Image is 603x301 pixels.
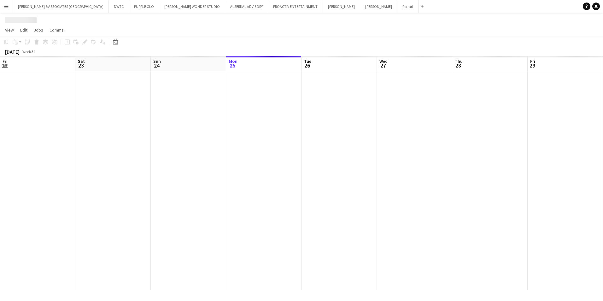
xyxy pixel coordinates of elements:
button: Ferrari [397,0,419,13]
button: PROACTIV ENTERTAINMENT [268,0,323,13]
span: 23 [77,62,85,69]
button: DWTC [109,0,129,13]
span: Fri [530,58,535,64]
button: [PERSON_NAME] WONDER STUDIO [159,0,225,13]
span: Sat [78,58,85,64]
span: Jobs [34,27,43,33]
span: 22 [2,62,8,69]
span: 28 [454,62,463,69]
div: [DATE] [5,49,20,55]
span: Mon [229,58,237,64]
span: Fri [3,58,8,64]
span: 29 [529,62,535,69]
span: 26 [303,62,311,69]
a: Jobs [31,26,46,34]
span: Comms [50,27,64,33]
a: Edit [18,26,30,34]
button: [PERSON_NAME] [323,0,360,13]
button: PURPLE GLO [129,0,159,13]
span: Sun [153,58,161,64]
button: ALSERKAL ADVISORY [225,0,268,13]
span: Week 34 [21,49,37,54]
button: [PERSON_NAME] [360,0,397,13]
span: Edit [20,27,27,33]
span: 24 [152,62,161,69]
a: Comms [47,26,66,34]
a: View [3,26,16,34]
button: [PERSON_NAME] & ASSOCIATES [GEOGRAPHIC_DATA] [13,0,109,13]
span: Tue [304,58,311,64]
span: View [5,27,14,33]
span: 25 [228,62,237,69]
span: Wed [379,58,388,64]
span: Thu [455,58,463,64]
span: 27 [378,62,388,69]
